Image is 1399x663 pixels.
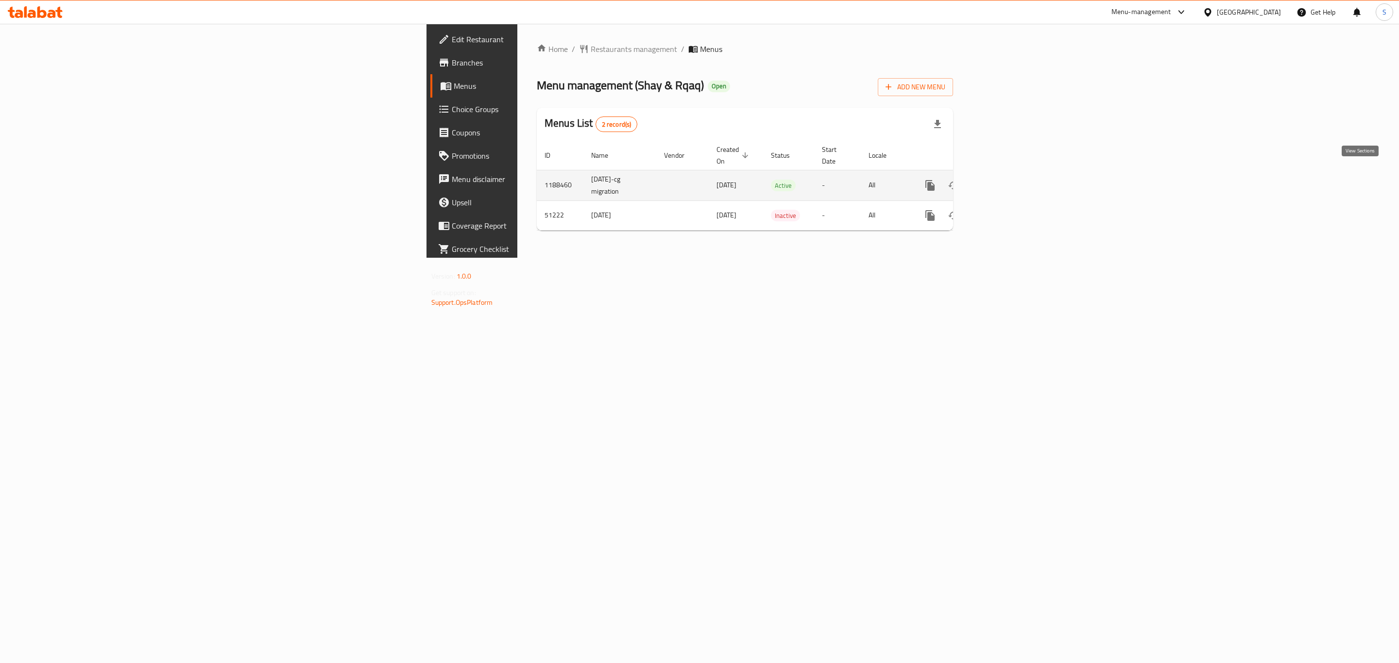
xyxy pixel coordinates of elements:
[537,43,953,55] nav: breadcrumb
[942,204,965,227] button: Change Status
[664,149,697,161] span: Vendor
[717,144,751,167] span: Created On
[681,43,684,55] li: /
[717,179,736,191] span: [DATE]
[430,237,660,261] a: Grocery Checklist
[814,170,861,200] td: -
[430,51,660,74] a: Branches
[452,103,652,115] span: Choice Groups
[771,180,796,191] span: Active
[591,149,621,161] span: Name
[1111,6,1171,18] div: Menu-management
[708,82,730,90] span: Open
[861,200,911,230] td: All
[430,167,660,191] a: Menu disclaimer
[861,170,911,200] td: All
[430,74,660,98] a: Menus
[452,150,652,162] span: Promotions
[708,81,730,92] div: Open
[878,78,953,96] button: Add New Menu
[596,120,637,129] span: 2 record(s)
[771,149,802,161] span: Status
[926,113,949,136] div: Export file
[537,141,1020,231] table: enhanced table
[545,149,563,161] span: ID
[430,98,660,121] a: Choice Groups
[919,204,942,227] button: more
[911,141,1020,170] th: Actions
[430,144,660,167] a: Promotions
[822,144,849,167] span: Start Date
[869,149,899,161] span: Locale
[700,43,722,55] span: Menus
[717,209,736,221] span: [DATE]
[431,296,493,309] a: Support.OpsPlatform
[457,270,472,282] span: 1.0.0
[452,173,652,185] span: Menu disclaimer
[886,81,945,93] span: Add New Menu
[430,121,660,144] a: Coupons
[942,174,965,197] button: Change Status
[452,220,652,232] span: Coverage Report
[430,214,660,237] a: Coverage Report
[814,200,861,230] td: -
[430,28,660,51] a: Edit Restaurant
[771,210,800,221] span: Inactive
[545,116,637,132] h2: Menus List
[452,197,652,208] span: Upsell
[454,80,652,92] span: Menus
[1217,7,1281,17] div: [GEOGRAPHIC_DATA]
[452,127,652,138] span: Coupons
[452,33,652,45] span: Edit Restaurant
[452,57,652,68] span: Branches
[431,270,455,282] span: Version:
[430,191,660,214] a: Upsell
[431,286,476,299] span: Get support on:
[596,116,638,132] div: Total records count
[1382,7,1386,17] span: S
[452,243,652,255] span: Grocery Checklist
[919,174,942,197] button: more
